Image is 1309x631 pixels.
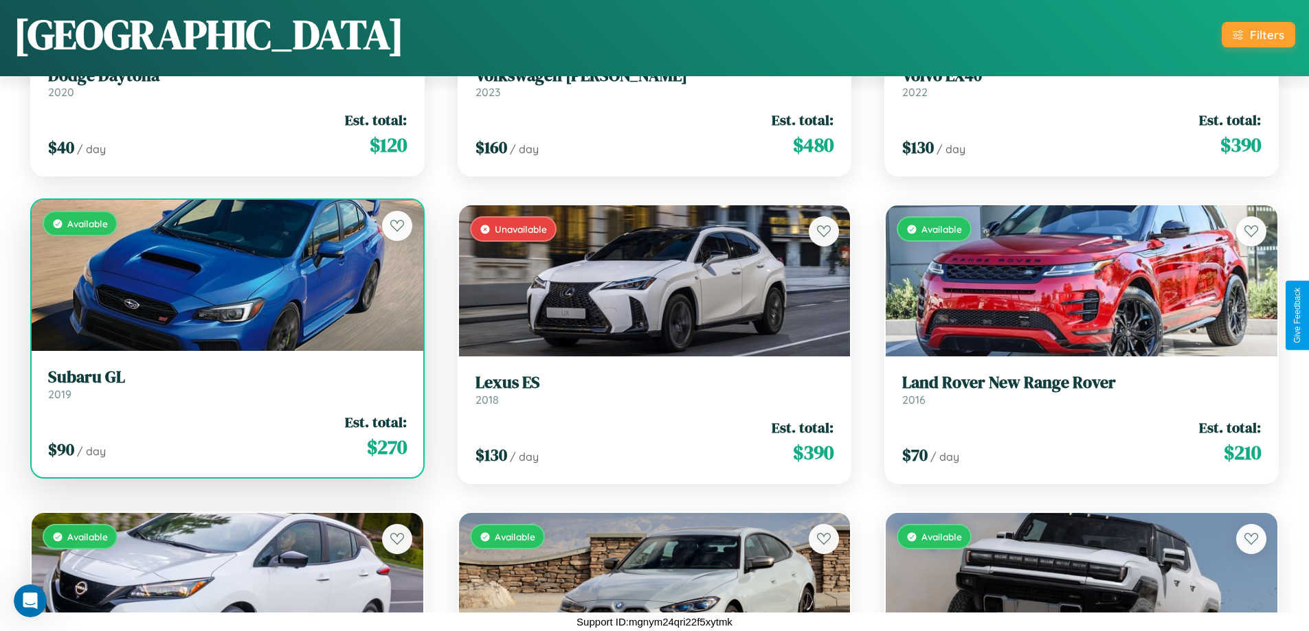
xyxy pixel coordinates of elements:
[1220,131,1261,159] span: $ 390
[476,444,507,466] span: $ 130
[1293,288,1302,343] div: Give Feedback
[476,85,500,99] span: 2023
[476,66,834,86] h3: Volkswagen [PERSON_NAME]
[902,85,928,99] span: 2022
[921,223,962,235] span: Available
[1224,439,1261,466] span: $ 210
[902,66,1261,100] a: Volvo EX402022
[902,136,934,159] span: $ 130
[1222,22,1295,47] button: Filters
[345,412,407,432] span: Est. total:
[367,433,407,461] span: $ 270
[48,367,407,401] a: Subaru GL2019
[48,136,74,159] span: $ 40
[345,110,407,130] span: Est. total:
[921,531,962,542] span: Available
[476,136,507,159] span: $ 160
[793,439,833,466] span: $ 390
[510,142,539,156] span: / day
[77,444,106,458] span: / day
[48,438,74,461] span: $ 90
[1250,27,1284,42] div: Filters
[77,142,106,156] span: / day
[48,85,74,99] span: 2020
[67,531,108,542] span: Available
[930,450,959,463] span: / day
[510,450,539,463] span: / day
[476,373,834,393] h3: Lexus ES
[902,393,926,406] span: 2016
[772,110,833,130] span: Est. total:
[495,223,547,235] span: Unavailable
[902,373,1261,393] h3: Land Rover New Range Rover
[476,373,834,406] a: Lexus ES2018
[67,218,108,229] span: Available
[14,584,47,617] iframe: Intercom live chat
[772,417,833,437] span: Est. total:
[577,612,732,631] p: Support ID: mgnym24qri22f5xytmk
[476,66,834,100] a: Volkswagen [PERSON_NAME]2023
[793,131,833,159] span: $ 480
[48,66,407,100] a: Dodge Daytona2020
[1199,417,1261,437] span: Est. total:
[476,393,499,406] span: 2018
[937,142,965,156] span: / day
[370,131,407,159] span: $ 120
[902,444,928,466] span: $ 70
[48,387,71,401] span: 2019
[14,6,404,62] h1: [GEOGRAPHIC_DATA]
[495,531,535,542] span: Available
[902,373,1261,406] a: Land Rover New Range Rover2016
[1199,110,1261,130] span: Est. total:
[48,367,407,387] h3: Subaru GL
